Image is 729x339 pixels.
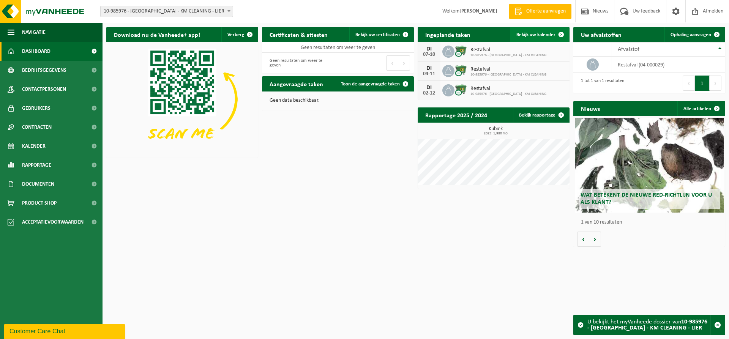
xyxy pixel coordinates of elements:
[695,76,710,91] button: 1
[470,86,546,92] span: Restafval
[398,55,410,71] button: Next
[612,57,725,73] td: restafval (04-000029)
[421,126,570,136] h3: Kubiek
[581,192,712,205] span: Wat betekent de nieuwe RED-richtlijn voor u als klant?
[421,46,437,52] div: DI
[710,76,721,91] button: Next
[618,46,639,52] span: Afvalstof
[513,107,569,123] a: Bekijk rapportage
[589,232,601,247] button: Volgende
[421,132,570,136] span: 2025: 1,980 m3
[355,32,400,37] span: Bekijk uw certificaten
[459,8,497,14] strong: [PERSON_NAME]
[581,220,721,225] p: 1 van 10 resultaten
[262,27,335,42] h2: Certificaten & attesten
[101,6,233,17] span: 10-985976 - LAMMERTYN - KM CLEANING - LIER
[22,23,46,42] span: Navigatie
[509,4,571,19] a: Offerte aanvragen
[221,27,257,42] button: Verberg
[516,32,555,37] span: Bekijk uw kalender
[573,101,607,116] h2: Nieuws
[587,315,710,335] div: U bekijkt het myVanheede dossier van
[106,27,208,42] h2: Download nu de Vanheede+ app!
[22,42,50,61] span: Dashboard
[106,42,258,156] img: Download de VHEPlus App
[421,52,437,57] div: 07-10
[575,118,724,213] a: Wat betekent de nieuwe RED-richtlijn voor u als klant?
[587,319,707,331] strong: 10-985976 - [GEOGRAPHIC_DATA] - KM CLEANING - LIER
[671,32,711,37] span: Ophaling aanvragen
[341,82,400,87] span: Toon de aangevraagde taken
[22,118,52,137] span: Contracten
[677,101,724,116] a: Alle artikelen
[421,85,437,91] div: DI
[573,27,629,42] h2: Uw afvalstoffen
[470,92,546,96] span: 10-985976 - [GEOGRAPHIC_DATA] - KM CLEANING
[262,42,414,53] td: Geen resultaten om weer te geven
[266,55,334,71] div: Geen resultaten om weer te geven
[421,65,437,71] div: DI
[470,73,546,77] span: 10-985976 - [GEOGRAPHIC_DATA] - KM CLEANING
[454,64,467,77] img: WB-0660-CU
[421,71,437,77] div: 04-11
[470,66,546,73] span: Restafval
[262,76,331,91] h2: Aangevraagde taken
[4,322,127,339] iframe: chat widget
[454,83,467,96] img: WB-0660-CU
[22,99,50,118] span: Gebruikers
[577,75,624,91] div: 1 tot 1 van 1 resultaten
[22,175,54,194] span: Documenten
[349,27,413,42] a: Bekijk uw certificaten
[22,213,84,232] span: Acceptatievoorwaarden
[421,91,437,96] div: 02-12
[335,76,413,91] a: Toon de aangevraagde taken
[22,61,66,80] span: Bedrijfsgegevens
[386,55,398,71] button: Previous
[683,76,695,91] button: Previous
[22,80,66,99] span: Contactpersonen
[664,27,724,42] a: Ophaling aanvragen
[577,232,589,247] button: Vorige
[454,44,467,57] img: WB-0660-CU
[524,8,568,15] span: Offerte aanvragen
[22,137,46,156] span: Kalender
[510,27,569,42] a: Bekijk uw kalender
[100,6,233,17] span: 10-985976 - LAMMERTYN - KM CLEANING - LIER
[227,32,244,37] span: Verberg
[470,53,546,58] span: 10-985976 - [GEOGRAPHIC_DATA] - KM CLEANING
[418,27,478,42] h2: Ingeplande taken
[418,107,495,122] h2: Rapportage 2025 / 2024
[22,156,51,175] span: Rapportage
[270,98,406,103] p: Geen data beschikbaar.
[22,194,57,213] span: Product Shop
[470,47,546,53] span: Restafval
